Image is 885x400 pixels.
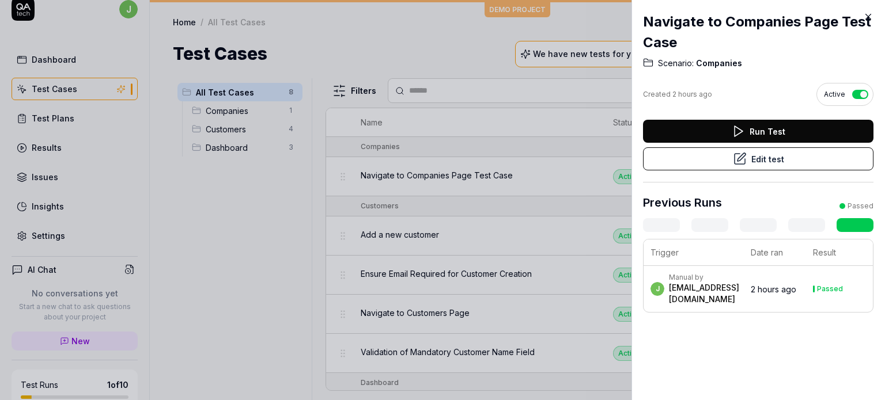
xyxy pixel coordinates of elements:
span: Companies [694,58,742,69]
button: Edit test [643,147,873,170]
div: Created [643,89,712,100]
button: Run Test [643,120,873,143]
span: Scenario: [658,58,694,69]
th: Result [806,239,873,266]
th: Date ran [744,239,806,266]
div: [EMAIL_ADDRESS][DOMAIN_NAME] [669,282,739,305]
th: Trigger [644,239,744,266]
h2: Navigate to Companies Page Test Case [643,12,873,53]
div: Manual by [669,273,739,282]
div: Passed [848,201,873,211]
span: Active [824,89,845,100]
h3: Previous Runs [643,194,722,211]
time: 2 hours ago [672,90,712,98]
span: j [650,282,664,296]
time: 2 hours ago [751,284,796,294]
div: Passed [817,285,843,292]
